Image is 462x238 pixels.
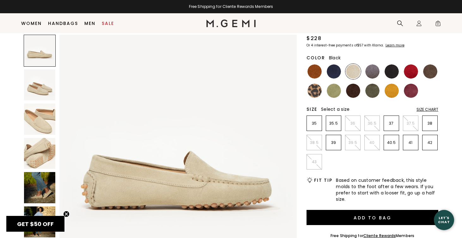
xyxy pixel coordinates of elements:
[345,121,360,126] p: 36
[346,64,360,79] img: Latte
[365,140,380,145] p: 40
[63,211,70,217] button: Close teaser
[84,21,95,26] a: Men
[307,55,325,60] h2: Color
[365,121,380,126] p: 36.5
[385,64,399,79] img: Black
[24,172,55,203] img: The Felize Suede
[307,210,438,225] button: Add to Bag
[434,216,454,224] div: Let's Chat
[307,107,317,112] h2: Size
[17,220,54,228] span: GET $50 OFF
[307,43,357,48] klarna-placement-style-body: Or 4 interest-free payments of
[326,121,341,126] p: 35.5
[314,178,332,183] h2: Fit Tip
[385,44,404,47] a: Learn more
[365,84,380,98] img: Olive
[365,64,380,79] img: Gray
[423,64,437,79] img: Mushroom
[24,138,55,169] img: The Felize Suede
[24,104,55,135] img: The Felize Suede
[307,35,321,42] div: $228
[422,140,437,145] p: 42
[6,216,64,232] div: GET $50 OFFClose teaser
[345,140,360,145] p: 39.5
[327,64,341,79] img: Midnight Blue
[327,84,341,98] img: Pistachio
[357,43,363,48] klarna-placement-style-amount: $57
[385,84,399,98] img: Sunflower
[416,107,438,112] div: Size Chart
[326,140,341,145] p: 39
[435,21,441,28] span: 0
[403,140,418,145] p: 41
[384,140,399,145] p: 40.5
[404,64,418,79] img: Sunset Red
[24,69,55,101] img: The Felize Suede
[422,121,437,126] p: 38
[321,106,350,112] span: Select a size
[404,84,418,98] img: Burgundy
[307,84,322,98] img: Leopard Print
[336,177,438,202] span: Based on customer feedback, this style molds to the foot after a few wears. If you prefer to star...
[206,20,256,27] img: M.Gemi
[364,43,385,48] klarna-placement-style-body: with Klarna
[21,21,42,26] a: Women
[384,121,399,126] p: 37
[386,43,404,48] klarna-placement-style-cta: Learn more
[403,121,418,126] p: 37.5
[307,140,322,145] p: 38.5
[307,64,322,79] img: Saddle
[329,55,341,61] span: Black
[307,159,322,164] p: 43
[102,21,114,26] a: Sale
[24,206,55,238] img: The Felize Suede
[48,21,78,26] a: Handbags
[307,121,322,126] p: 35
[346,84,360,98] img: Chocolate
